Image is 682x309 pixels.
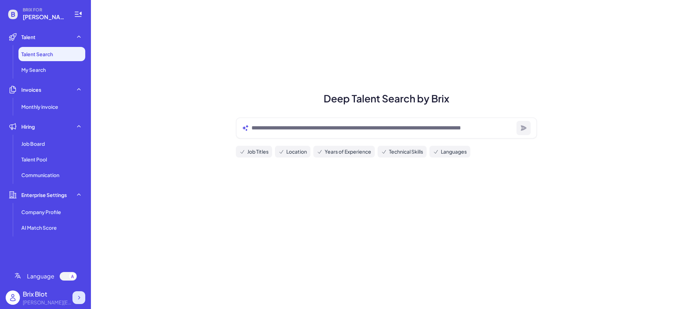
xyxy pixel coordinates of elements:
span: Location [286,148,307,155]
span: Technical Skills [389,148,423,155]
span: Job Titles [247,148,269,155]
span: Company Profile [21,208,61,215]
span: Invoices [21,86,41,93]
span: Talent Search [21,50,53,58]
span: Years of Experience [325,148,371,155]
span: AI Match Score [21,224,57,231]
h1: Deep Talent Search by Brix [227,91,546,106]
span: Monthly invoice [21,103,58,110]
span: BRIX FOR [23,7,65,13]
span: Talent [21,33,36,41]
span: blake@joinbrix.com [23,13,65,21]
span: Talent Pool [21,156,47,163]
div: blake@joinbrix.com [23,299,72,306]
span: Enterprise Settings [21,191,67,198]
span: Job Board [21,140,45,147]
span: My Search [21,66,46,73]
span: Communication [21,171,59,179]
span: Languages [441,148,467,155]
span: Language [27,272,54,281]
span: Hiring [21,123,35,130]
img: user_logo.png [6,291,20,305]
div: Brix Blot [23,289,72,299]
